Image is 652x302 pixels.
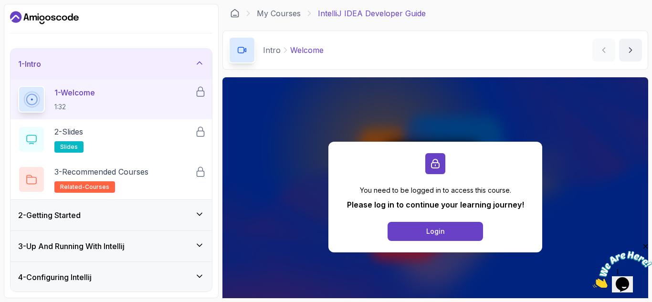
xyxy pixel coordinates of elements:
[18,86,204,113] button: 1-Welcome1:32
[257,8,301,19] a: My Courses
[18,58,41,70] h3: 1 - Intro
[18,126,204,153] button: 2-Slidesslides
[54,87,95,98] p: 1 - Welcome
[18,271,92,283] h3: 4 - Configuring Intellij
[11,200,212,230] button: 2-Getting Started
[230,9,240,18] a: Dashboard
[11,262,212,292] button: 4-Configuring Intellij
[593,242,652,288] iframe: chat widget
[18,240,125,252] h3: 3 - Up And Running With Intellij
[426,227,445,236] div: Login
[54,126,83,137] p: 2 - Slides
[290,44,324,56] p: Welcome
[11,49,212,79] button: 1-Intro
[318,8,426,19] p: IntelliJ IDEA Developer Guide
[54,102,95,112] p: 1:32
[60,183,109,191] span: related-courses
[263,44,281,56] p: Intro
[18,209,81,221] h3: 2 - Getting Started
[592,39,615,62] button: previous content
[18,166,204,193] button: 3-Recommended Coursesrelated-courses
[388,222,483,241] button: Login
[347,186,524,195] p: You need to be logged in to access this course.
[60,143,78,151] span: slides
[347,199,524,210] p: Please log in to continue your learning journey!
[54,166,148,177] p: 3 - Recommended Courses
[11,231,212,261] button: 3-Up And Running With Intellij
[619,39,642,62] button: next content
[4,4,8,12] span: 1
[10,10,79,25] a: Dashboard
